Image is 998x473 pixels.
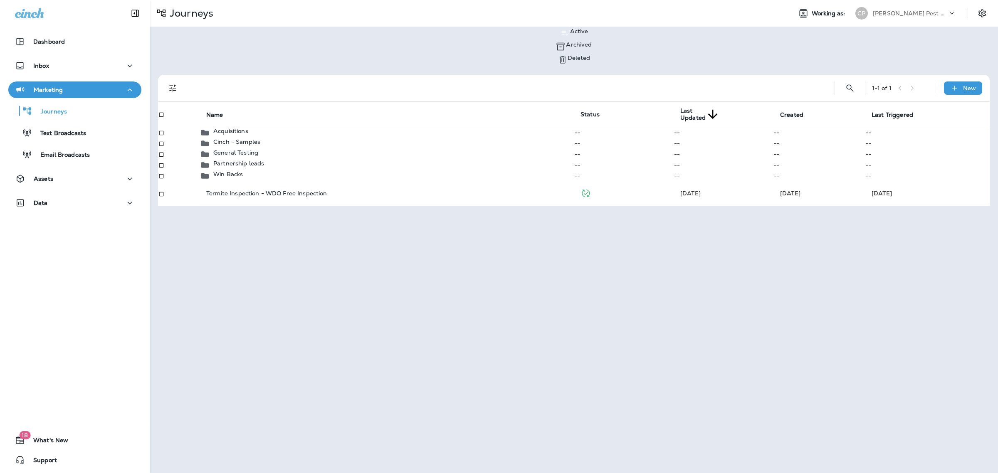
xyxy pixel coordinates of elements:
[8,170,141,187] button: Assets
[872,85,892,91] div: 1 - 1 of 1
[581,189,591,197] span: Published
[574,127,674,138] td: --
[865,170,990,181] td: --
[773,170,865,181] td: --
[872,111,924,118] span: Last Triggered
[19,431,30,439] span: 18
[570,28,588,34] p: Active
[780,190,800,197] span: Frank Carreno
[865,160,990,170] td: --
[975,6,990,21] button: Settings
[773,138,865,149] td: --
[842,80,858,96] button: Search Journeys
[674,149,773,160] td: --
[165,80,181,96] button: Filters
[8,432,141,448] button: 18What's New
[855,7,868,20] div: CP
[674,127,773,138] td: --
[34,86,63,93] p: Marketing
[34,175,53,182] p: Assets
[674,160,773,170] td: --
[674,138,773,149] td: --
[213,149,258,156] p: General Testing
[206,190,327,197] p: Termite Inspection - WDO Free Inspection
[773,160,865,170] td: --
[574,170,674,181] td: --
[568,54,590,61] p: Deleted
[25,457,57,467] span: Support
[32,151,90,159] p: Email Broadcasts
[8,33,141,50] button: Dashboard
[773,127,865,138] td: --
[780,111,814,118] span: Created
[865,127,990,138] td: --
[865,181,990,206] td: [DATE]
[773,149,865,160] td: --
[680,107,706,121] span: Last Updated
[873,10,948,17] p: [PERSON_NAME] Pest Control
[8,124,141,141] button: Text Broadcasts
[206,111,223,118] span: Name
[206,111,234,118] span: Name
[680,190,701,197] span: Frank Carreno
[674,170,773,181] td: --
[25,437,68,447] span: What's New
[574,138,674,149] td: --
[8,102,141,120] button: Journeys
[8,195,141,211] button: Data
[812,10,847,17] span: Working as:
[213,160,264,167] p: Partnership leads
[865,138,990,149] td: --
[574,149,674,160] td: --
[780,111,803,118] span: Created
[8,57,141,74] button: Inbox
[574,160,674,170] td: --
[213,128,248,134] p: Acquisitions
[166,7,213,20] p: Journeys
[566,41,592,48] p: Archived
[963,85,976,91] p: New
[34,200,48,206] p: Data
[32,108,67,116] p: Journeys
[213,171,243,177] p: Win Backs
[581,111,600,118] span: Status
[8,81,141,98] button: Marketing
[680,107,720,121] span: Last Updated
[8,452,141,468] button: Support
[124,5,147,22] button: Collapse Sidebar
[32,130,86,138] p: Text Broadcasts
[8,145,141,163] button: Email Broadcasts
[33,62,49,69] p: Inbox
[865,149,990,160] td: --
[872,111,913,118] span: Last Triggered
[33,38,65,45] p: Dashboard
[213,138,260,145] p: Cinch - Samples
